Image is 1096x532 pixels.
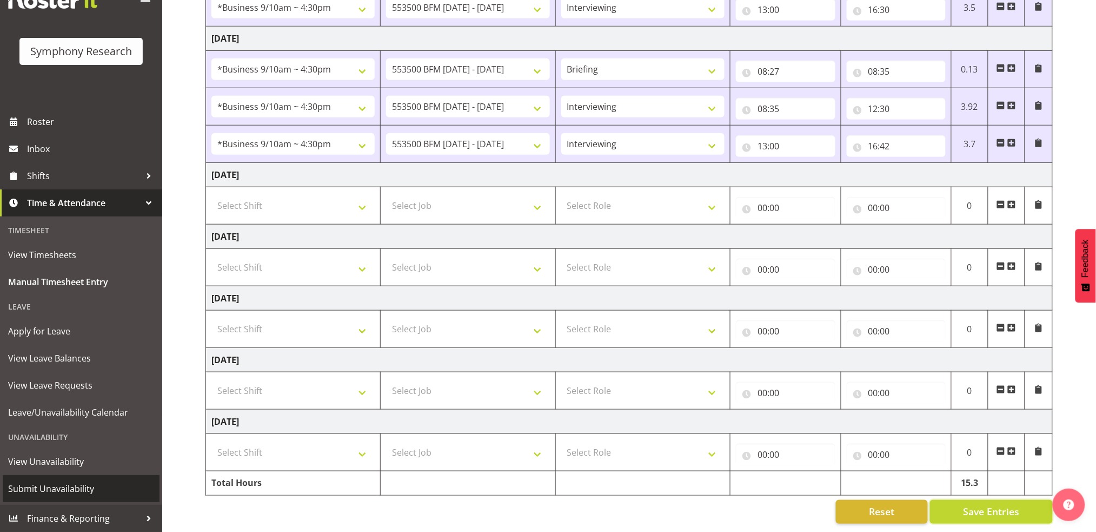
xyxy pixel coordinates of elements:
[8,404,154,421] span: Leave/Unavailability Calendar
[736,197,835,219] input: Click to select...
[847,259,946,280] input: Click to select...
[27,510,141,527] span: Finance & Reporting
[847,135,946,157] input: Click to select...
[847,197,946,219] input: Click to select...
[736,382,835,404] input: Click to select...
[736,135,835,157] input: Click to select...
[1075,229,1096,303] button: Feedback - Show survey
[847,382,946,404] input: Click to select...
[951,434,988,471] td: 0
[1081,240,1091,278] span: Feedback
[3,241,160,268] a: View Timesheets
[8,377,154,393] span: View Leave Requests
[206,27,1053,51] td: [DATE]
[3,345,160,372] a: View Leave Balances
[951,249,988,286] td: 0
[27,168,141,184] span: Shifts
[951,187,988,225] td: 0
[847,444,946,465] input: Click to select...
[30,43,132,60] div: Symphony Research
[869,505,894,519] span: Reset
[206,163,1053,187] td: [DATE]
[951,88,988,126] td: 3.92
[3,295,160,318] div: Leave
[27,195,141,211] span: Time & Attendance
[736,61,835,82] input: Click to select...
[8,350,154,366] span: View Leave Balances
[3,448,160,475] a: View Unavailability
[736,320,835,342] input: Click to select...
[736,444,835,465] input: Click to select...
[951,311,988,348] td: 0
[736,98,835,120] input: Click to select...
[3,399,160,426] a: Leave/Unavailability Calendar
[3,219,160,241] div: Timesheet
[1064,500,1074,510] img: help-xxl-2.png
[836,500,928,524] button: Reset
[27,114,157,130] span: Roster
[847,320,946,342] input: Click to select...
[8,323,154,339] span: Apply for Leave
[963,505,1019,519] span: Save Entries
[8,247,154,263] span: View Timesheets
[3,268,160,295] a: Manual Timesheet Entry
[3,318,160,345] a: Apply for Leave
[8,274,154,290] span: Manual Timesheet Entry
[8,454,154,470] span: View Unavailability
[736,259,835,280] input: Click to select...
[206,471,381,496] td: Total Hours
[206,410,1053,434] td: [DATE]
[27,141,157,157] span: Inbox
[8,481,154,497] span: Submit Unavailability
[206,348,1053,372] td: [DATE]
[951,471,988,496] td: 15.3
[3,372,160,399] a: View Leave Requests
[3,475,160,502] a: Submit Unavailability
[951,51,988,88] td: 0.13
[847,61,946,82] input: Click to select...
[206,286,1053,311] td: [DATE]
[951,372,988,410] td: 0
[847,98,946,120] input: Click to select...
[3,426,160,448] div: Unavailability
[206,225,1053,249] td: [DATE]
[930,500,1053,524] button: Save Entries
[951,126,988,163] td: 3.7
